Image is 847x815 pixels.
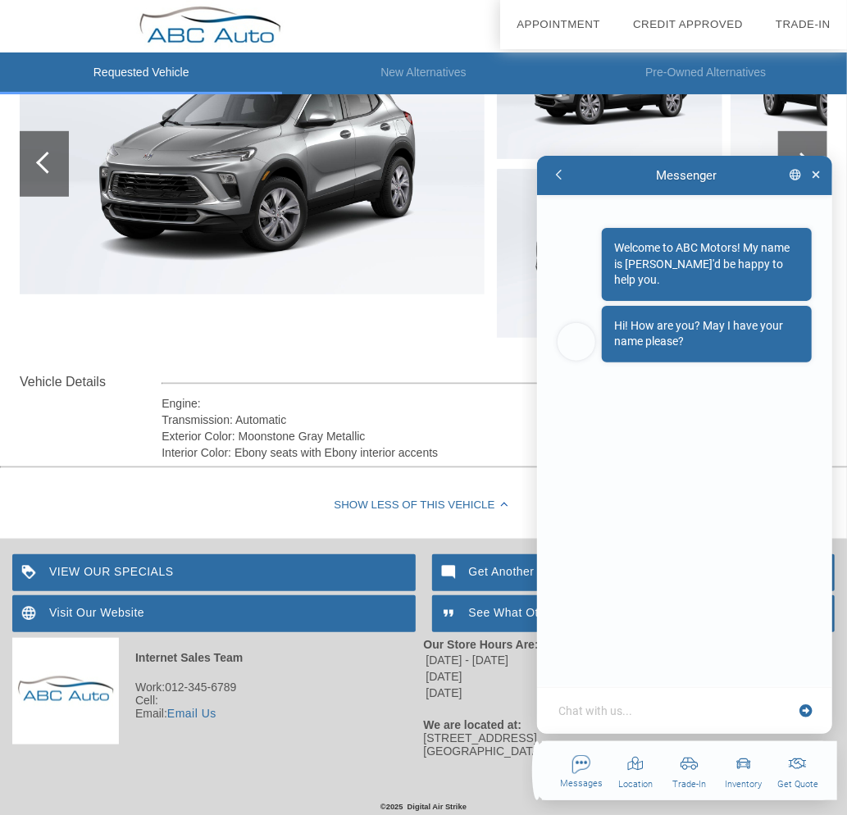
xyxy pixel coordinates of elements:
[432,554,836,591] a: Get Another Price Quote
[12,554,416,591] a: VIEW OUR SPECIALS
[424,638,539,651] strong: Our Store Hours Are:
[162,395,824,412] div: Engine:
[432,554,469,591] img: ic_mode_comment_white_24dp_2x.png
[426,653,575,667] td: [DATE] - [DATE]
[162,444,824,461] div: Interior Color: Ebony seats with Ebony interior accents
[497,169,722,338] img: 087433ba3e6bd0ad9fd42aca3c631a59.jpg
[167,707,216,720] a: Email Us
[12,554,49,591] img: ic_loyalty_white_24dp_2x.png
[426,669,575,684] td: [DATE]
[162,428,824,444] div: Exterior Color: Moonstone Gray Metallic
[12,707,424,720] div: Email:
[162,412,824,428] div: Transmission: Automatic
[282,52,564,94] li: New Alternatives
[20,34,485,295] img: 52e6d9de66b88525c729ed8a0cfc983b.jpg
[12,681,424,694] div: Work:
[432,595,836,632] a: See What Others Say
[426,685,575,700] td: [DATE]
[12,595,416,632] a: Visit Our Website
[12,595,49,632] img: ic_language_white_24dp_2x.png
[12,694,424,707] div: Cell:
[20,372,162,392] div: Vehicle Details
[776,18,831,30] a: Trade-In
[424,731,836,758] div: [STREET_ADDRESS] [GEOGRAPHIC_DATA]
[424,718,522,731] strong: We are located at:
[633,18,743,30] a: Credit Approved
[165,681,236,694] span: 012-345-6789
[432,595,469,632] img: ic_format_quote_white_24dp_2x.png
[135,651,243,664] strong: Internet Sales Team
[517,18,600,30] a: Appointment
[565,52,847,94] li: Pre-Owned Alternatives
[522,141,847,815] iframe: Chat Assistance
